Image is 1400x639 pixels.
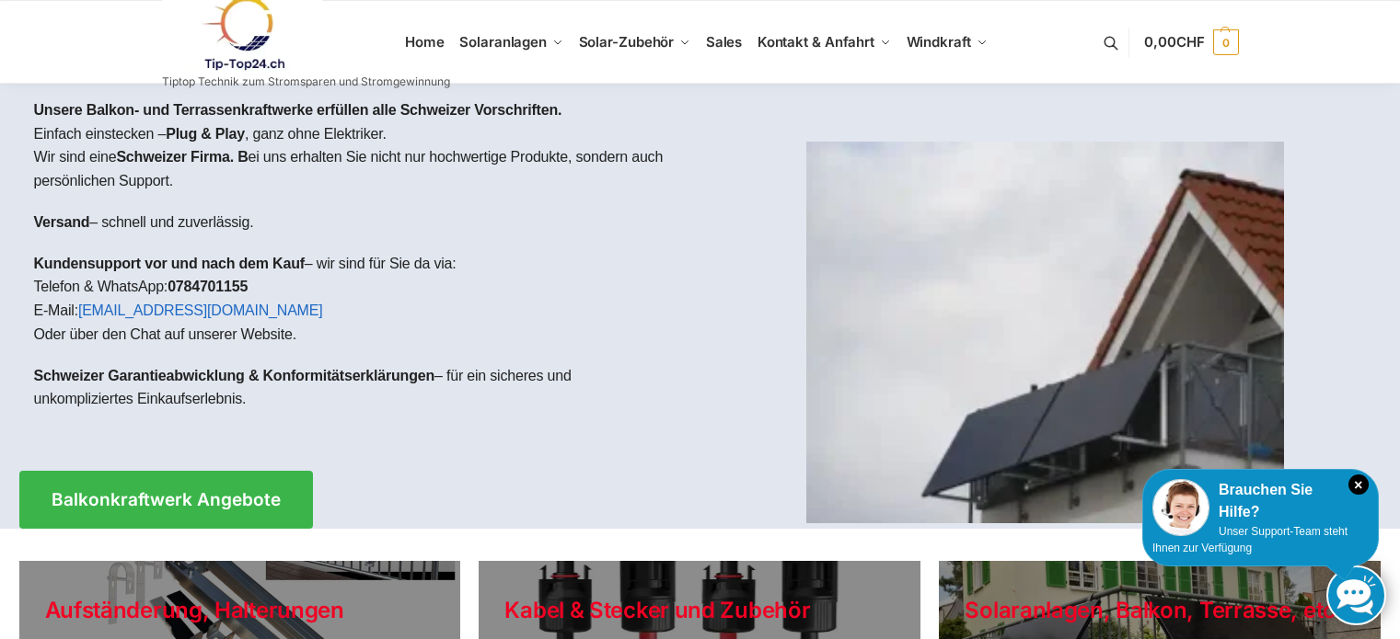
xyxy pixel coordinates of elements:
strong: Schweizer Firma. B [116,149,248,165]
span: Solaranlagen [459,33,547,51]
strong: Plug & Play [166,126,245,142]
strong: Unsere Balkon- und Terrassenkraftwerke erfüllen alle Schweizer Vorschriften. [34,102,562,118]
span: CHF [1176,33,1205,51]
span: Windkraft [907,33,971,51]
a: 0,00CHF 0 [1144,15,1238,70]
span: Solar-Zubehör [579,33,675,51]
a: Solar-Zubehör [571,1,698,84]
strong: Versand [34,214,90,230]
img: Home 1 [806,142,1284,523]
strong: Kundensupport vor und nach dem Kauf [34,256,305,271]
p: Tiptop Technik zum Stromsparen und Stromgewinnung [162,76,450,87]
p: – für ein sicheres und unkompliziertes Einkaufserlebnis. [34,364,686,411]
a: Kontakt & Anfahrt [749,1,898,84]
strong: 0784701155 [168,279,248,294]
a: [EMAIL_ADDRESS][DOMAIN_NAME] [78,302,323,318]
div: Einfach einstecken – , ganz ohne Elektriker. [19,84,700,443]
a: Solaranlagen [452,1,571,84]
span: Kontakt & Anfahrt [758,33,874,51]
i: Schließen [1348,474,1369,495]
strong: Schweizer Garantieabwicklung & Konformitätserklärungen [34,368,435,383]
a: Windkraft [898,1,995,84]
a: Sales [698,1,749,84]
span: Unser Support-Team steht Ihnen zur Verfügung [1152,525,1348,554]
span: Sales [706,33,743,51]
p: – wir sind für Sie da via: Telefon & WhatsApp: E-Mail: Oder über den Chat auf unserer Website. [34,252,686,346]
p: – schnell und zuverlässig. [34,211,686,234]
p: Wir sind eine ei uns erhalten Sie nicht nur hochwertige Produkte, sondern auch persönlichen Support. [34,145,686,192]
img: Customer service [1152,479,1209,536]
a: Balkonkraftwerk Angebote [19,471,313,529]
span: 0,00 [1144,33,1204,51]
div: Brauchen Sie Hilfe? [1152,479,1369,523]
span: Balkonkraftwerk Angebote [52,491,281,508]
span: 0 [1213,29,1239,55]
